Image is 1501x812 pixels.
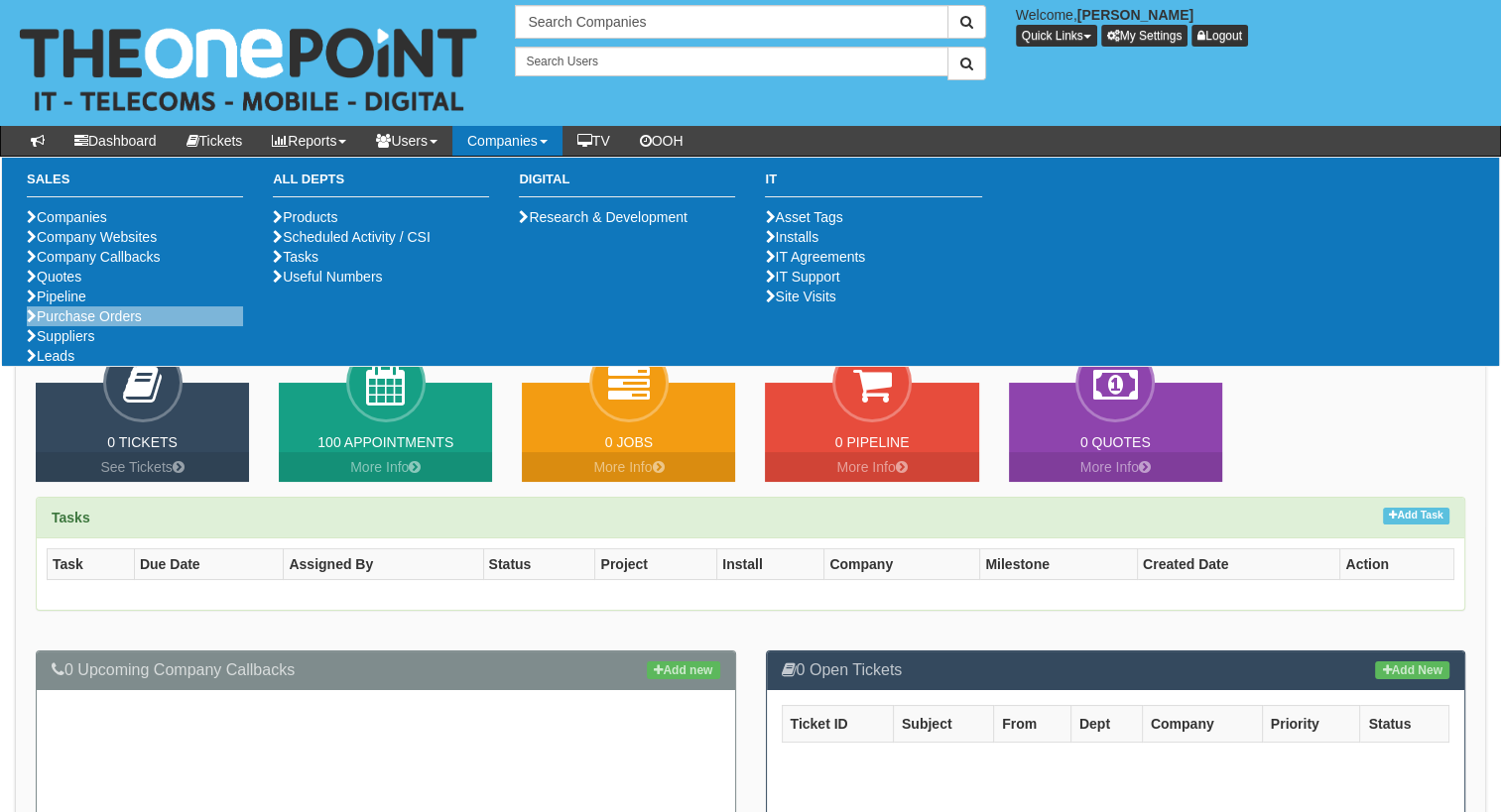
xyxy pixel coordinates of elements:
a: 0 Jobs [605,434,653,450]
th: Milestone [980,549,1138,580]
a: 0 Quotes [1080,434,1151,450]
a: Logout [1191,25,1248,47]
a: 0 Pipeline [835,434,910,450]
a: Leads [27,348,74,364]
a: TV [563,126,625,156]
a: 0 Tickets [107,434,178,450]
a: See Tickets [36,452,249,482]
a: Company Websites [27,229,157,245]
th: Priority [1262,705,1360,742]
a: Useful Numbers [273,269,382,285]
button: Quick Links [1016,25,1097,47]
h3: 0 Open Tickets [782,661,1450,679]
h3: IT [765,173,981,197]
a: Asset Tags [765,209,842,225]
a: Users [361,126,452,156]
th: Company [1142,705,1262,742]
a: Companies [452,126,563,156]
a: Dashboard [60,126,172,156]
th: Dept [1070,705,1142,742]
th: Status [483,549,595,580]
input: Search Companies [515,5,947,39]
th: Task [48,549,135,580]
th: Install [717,549,824,580]
h3: All Depts [273,173,489,197]
th: Assigned By [284,549,483,580]
th: Company [824,549,980,580]
th: Subject [893,705,993,742]
a: Products [273,209,337,225]
a: Scheduled Activity / CSI [273,229,431,245]
a: 100 Appointments [317,434,453,450]
th: Status [1360,705,1449,742]
a: More Info [522,452,735,482]
a: Pipeline [27,289,86,304]
th: Project [595,549,717,580]
a: Research & Development [519,209,688,225]
div: Welcome, [1001,5,1501,47]
a: My Settings [1101,25,1188,47]
a: Suppliers [27,328,94,344]
th: Due Date [134,549,284,580]
a: Add New [1375,661,1449,679]
a: More Info [279,452,492,482]
a: Site Visits [765,289,835,304]
a: Companies [27,209,107,225]
a: Add new [647,661,719,679]
a: More Info [1009,452,1222,482]
h3: Sales [27,173,243,197]
a: More Info [765,452,978,482]
a: Add Task [1383,508,1449,524]
th: From [994,705,1071,742]
input: Search Users [515,47,947,76]
th: Ticket ID [782,705,893,742]
a: Installs [765,229,818,245]
a: Purchase Orders [27,308,142,324]
th: Action [1340,549,1454,580]
a: IT Agreements [765,249,865,265]
a: Reports [257,126,361,156]
a: Quotes [27,269,81,285]
a: Tickets [172,126,258,156]
h3: 0 Upcoming Company Callbacks [52,661,720,679]
a: Company Callbacks [27,249,161,265]
strong: Tasks [52,510,90,525]
th: Created Date [1137,549,1339,580]
h3: Digital [519,173,735,197]
a: OOH [625,126,698,156]
a: Tasks [273,249,318,265]
a: IT Support [765,269,839,285]
b: [PERSON_NAME] [1077,7,1193,23]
